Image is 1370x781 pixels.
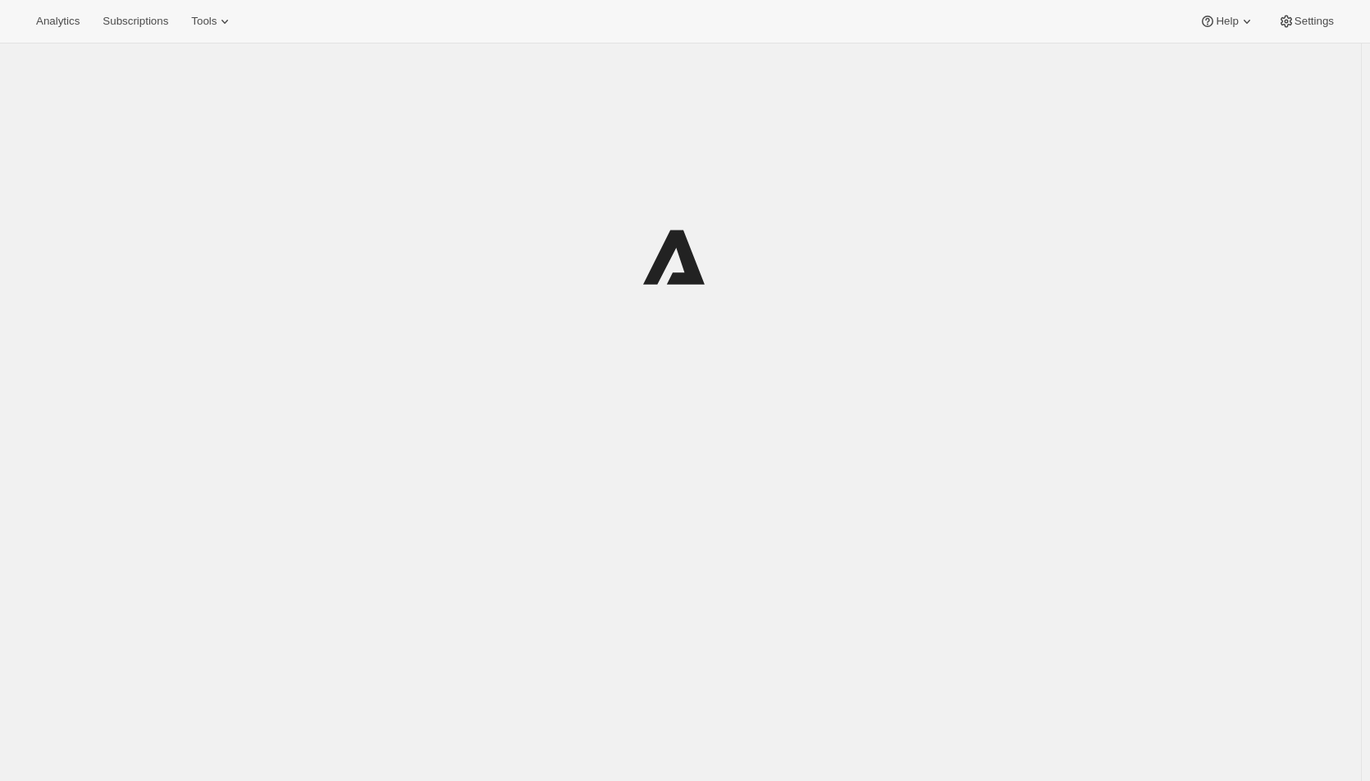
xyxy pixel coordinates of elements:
span: Tools [191,15,217,28]
button: Tools [181,10,243,33]
button: Settings [1268,10,1344,33]
span: Help [1216,15,1238,28]
button: Subscriptions [93,10,178,33]
button: Analytics [26,10,89,33]
span: Subscriptions [103,15,168,28]
button: Help [1190,10,1264,33]
span: Settings [1295,15,1334,28]
span: Analytics [36,15,80,28]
